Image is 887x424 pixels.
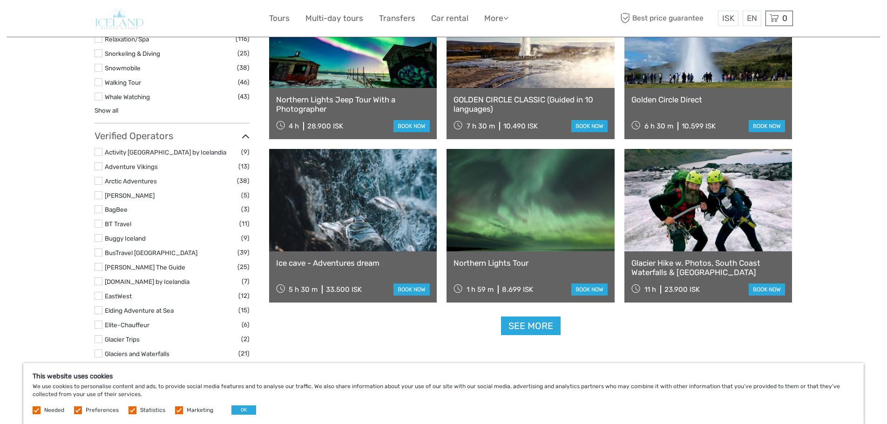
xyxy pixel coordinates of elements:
[237,262,250,272] span: (25)
[105,64,141,72] a: Snowmobile
[237,247,250,258] span: (39)
[749,283,785,296] a: book now
[105,163,158,170] a: Adventure Vikings
[241,190,250,201] span: (5)
[242,276,250,287] span: (7)
[242,319,250,330] span: (6)
[238,91,250,102] span: (43)
[105,177,157,185] a: Arctic Adventures
[644,285,656,294] span: 11 h
[105,220,131,228] a: BT Travel
[307,122,343,130] div: 28.900 ISK
[107,14,118,26] button: Open LiveChat chat widget
[393,283,430,296] a: book now
[238,161,250,172] span: (13)
[105,278,190,285] a: [DOMAIN_NAME] by Icelandia
[241,147,250,157] span: (9)
[231,405,256,415] button: OK
[238,348,250,359] span: (21)
[749,120,785,132] a: book now
[105,292,132,300] a: EastWest
[236,34,250,44] span: (116)
[95,130,250,141] h3: Verified Operators
[484,12,508,25] a: More
[105,249,197,256] a: BusTravel [GEOGRAPHIC_DATA]
[379,12,415,25] a: Transfers
[502,285,533,294] div: 8.699 ISK
[571,120,608,132] a: book now
[289,285,318,294] span: 5 h 30 m
[743,11,761,26] div: EN
[289,122,299,130] span: 4 h
[682,122,716,130] div: 10.599 ISK
[86,406,119,414] label: Preferences
[571,283,608,296] a: book now
[237,62,250,73] span: (38)
[454,258,608,268] a: Northern Lights Tour
[33,372,854,380] h5: This website uses cookies
[326,285,362,294] div: 33.500 ISK
[187,406,213,414] label: Marketing
[503,122,538,130] div: 10.490 ISK
[238,305,250,316] span: (15)
[237,48,250,59] span: (25)
[105,350,169,357] a: Glaciers and Waterfalls
[95,7,144,30] img: 2362-2f0fa529-5c93-48b9-89a5-b99456a5f1b5_logo_small.jpg
[105,336,140,343] a: Glacier Trips
[501,316,561,336] a: See more
[241,334,250,344] span: (2)
[105,321,149,329] a: Elite-Chauffeur
[105,35,149,43] a: Relaxation/Spa
[105,206,128,213] a: BagBee
[781,13,789,23] span: 0
[467,285,494,294] span: 1 h 59 m
[105,148,226,156] a: Activity [GEOGRAPHIC_DATA] by Icelandia
[276,95,430,114] a: Northern Lights Jeep Tour With a Photographer
[631,258,785,277] a: Glacier Hike w. Photos, South Coast Waterfalls & [GEOGRAPHIC_DATA]
[664,285,700,294] div: 23.900 ISK
[239,218,250,229] span: (11)
[431,12,468,25] a: Car rental
[241,233,250,243] span: (9)
[105,93,150,101] a: Whale Watching
[276,258,430,268] a: Ice cave - Adventures dream
[269,12,290,25] a: Tours
[305,12,363,25] a: Multi-day tours
[241,204,250,215] span: (3)
[644,122,673,130] span: 6 h 30 m
[454,95,608,114] a: GOLDEN CIRCLE CLASSIC (Guided in 10 languages)
[105,307,174,314] a: Elding Adventure at Sea
[237,175,250,186] span: (38)
[105,192,155,199] a: [PERSON_NAME]
[23,363,864,424] div: We use cookies to personalise content and ads, to provide social media features and to analyse ou...
[618,11,716,26] span: Best price guarantee
[393,120,430,132] a: book now
[722,13,734,23] span: ISK
[238,290,250,301] span: (12)
[105,50,160,57] a: Snorkeling & Diving
[105,263,185,271] a: [PERSON_NAME] The Guide
[13,16,105,24] p: We're away right now. Please check back later!
[467,122,495,130] span: 7 h 30 m
[105,79,141,86] a: Walking Tour
[238,77,250,87] span: (46)
[95,107,118,114] a: Show all
[44,406,64,414] label: Needed
[631,95,785,104] a: Golden Circle Direct
[105,235,146,242] a: Buggy Iceland
[140,406,165,414] label: Statistics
